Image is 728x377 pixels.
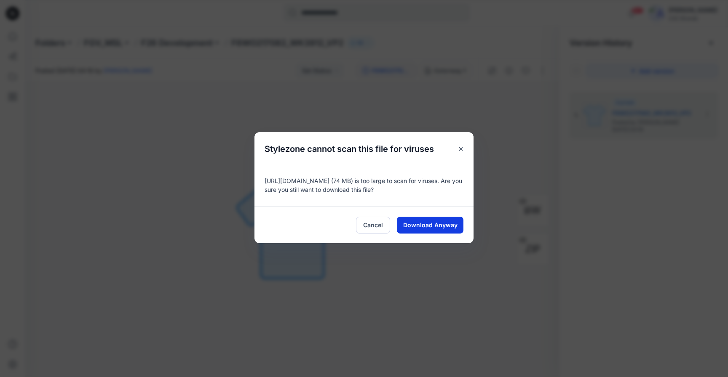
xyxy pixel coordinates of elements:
button: Close [453,141,468,157]
button: Download Anyway [397,217,463,234]
h5: Stylezone cannot scan this file for viruses [254,132,444,166]
button: Cancel [356,217,390,234]
div: [URL][DOMAIN_NAME] (74 MB) is too large to scan for viruses. Are you sure you still want to downl... [254,166,474,206]
span: Cancel [363,220,383,229]
span: Download Anyway [403,220,458,229]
